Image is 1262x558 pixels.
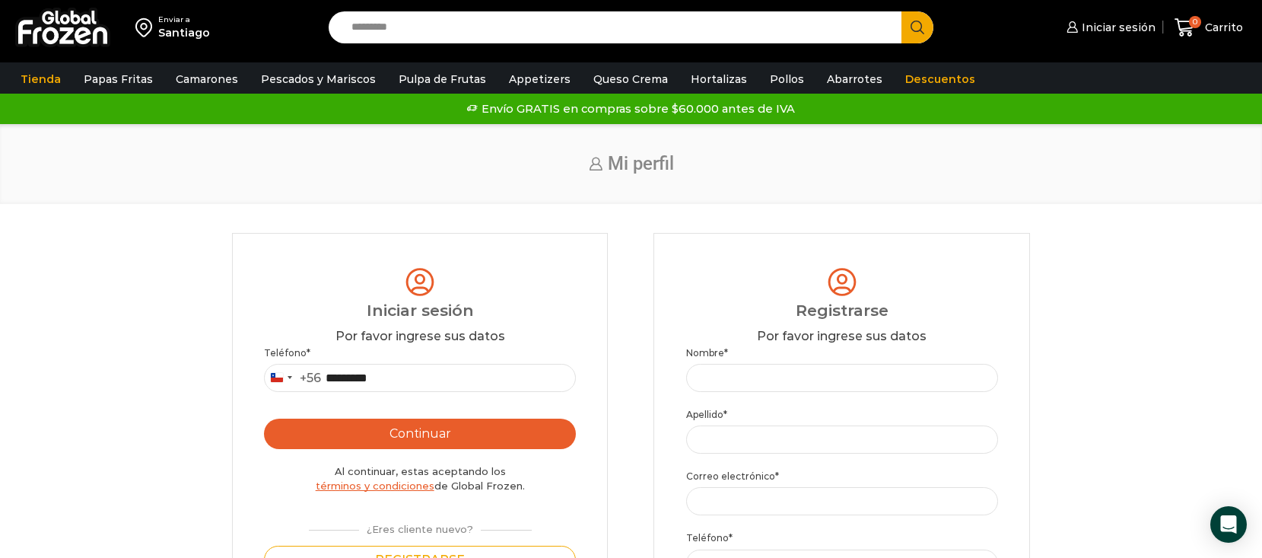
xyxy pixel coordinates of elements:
label: Nombre [686,346,998,360]
div: Santiago [158,25,210,40]
span: 0 [1189,16,1201,28]
div: +56 [300,368,321,388]
a: Iniciar sesión [1063,12,1156,43]
div: Por favor ingrese sus datos [264,328,576,346]
img: tabler-icon-user-circle.svg [402,265,437,299]
span: Mi perfil [608,153,674,174]
a: Abarrotes [819,65,890,94]
img: tabler-icon-user-circle.svg [825,265,860,299]
label: Correo electrónico [686,469,998,483]
div: ¿Eres cliente nuevo? [301,517,539,537]
a: Camarones [168,65,246,94]
a: 0 Carrito [1171,10,1247,46]
label: Apellido [686,407,998,422]
a: Descuentos [898,65,983,94]
a: Tienda [13,65,68,94]
div: Enviar a [158,14,210,25]
a: Pescados y Mariscos [253,65,383,94]
a: Queso Crema [586,65,676,94]
a: Pollos [762,65,812,94]
img: address-field-icon.svg [135,14,158,40]
a: términos y condiciones [316,480,434,492]
div: Registrarse [686,299,998,322]
a: Appetizers [501,65,578,94]
div: Al continuar, estas aceptando los de Global Frozen. [264,464,576,493]
a: Papas Fritas [76,65,161,94]
div: Open Intercom Messenger [1210,506,1247,543]
span: Iniciar sesión [1078,20,1156,35]
label: Teléfono [264,346,576,360]
label: Teléfono [686,531,998,545]
a: Hortalizas [683,65,755,94]
div: Iniciar sesión [264,299,576,322]
button: Continuar [264,419,576,449]
button: Selected country [265,365,321,391]
a: Pulpa de Frutas [391,65,494,94]
div: Por favor ingrese sus datos [686,328,998,346]
span: Carrito [1201,20,1243,35]
button: Search button [901,11,933,43]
